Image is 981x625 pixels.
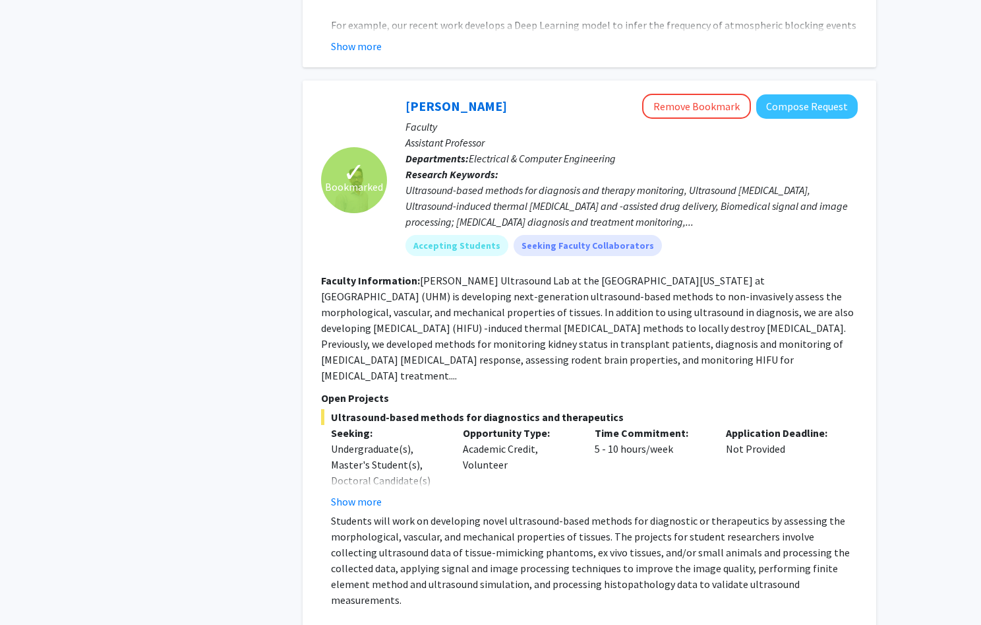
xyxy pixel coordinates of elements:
[343,166,365,179] span: ✓
[331,38,382,54] button: Show more
[463,425,575,441] p: Opportunity Type:
[321,274,420,287] b: Faculty Information:
[325,179,383,195] span: Bookmarked
[331,441,443,552] div: Undergraduate(s), Master's Student(s), Doctoral Candidate(s) (PhD, MD, DMD, PharmD, etc.), Medica...
[405,119,858,135] p: Faculty
[469,152,616,165] span: Electrical & Computer Engineering
[10,566,56,615] iframe: Chat
[321,274,854,382] fg-read-more: [PERSON_NAME] Ultrasound Lab at the [GEOGRAPHIC_DATA][US_STATE] at [GEOGRAPHIC_DATA] (UHM) is dev...
[453,425,585,510] div: Academic Credit, Volunteer
[405,182,858,230] div: Ultrasound-based methods for diagnosis and therapy monitoring, Ultrasound [MEDICAL_DATA], Ultraso...
[405,235,508,256] mat-chip: Accepting Students
[405,98,507,114] a: [PERSON_NAME]
[756,94,858,119] button: Compose Request to Murad Hossain
[726,425,838,441] p: Application Deadline:
[585,425,717,510] div: 5 - 10 hours/week
[331,425,443,441] p: Seeking:
[331,513,858,608] p: Students will work on developing novel ultrasound-based methods for diagnostic or therapeutics by...
[642,94,751,119] button: Remove Bookmark
[405,152,469,165] b: Departments:
[514,235,662,256] mat-chip: Seeking Faculty Collaborators
[405,135,858,150] p: Assistant Professor
[595,425,707,441] p: Time Commitment:
[321,390,858,406] p: Open Projects
[321,409,858,425] span: Ultrasound-based methods for diagnostics and therapeutics
[331,494,382,510] button: Show more
[716,425,848,510] div: Not Provided
[405,168,498,181] b: Research Keywords:
[331,17,858,65] p: For example, our recent work develops a Deep Learning model to infer the frequency of atmospheric...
